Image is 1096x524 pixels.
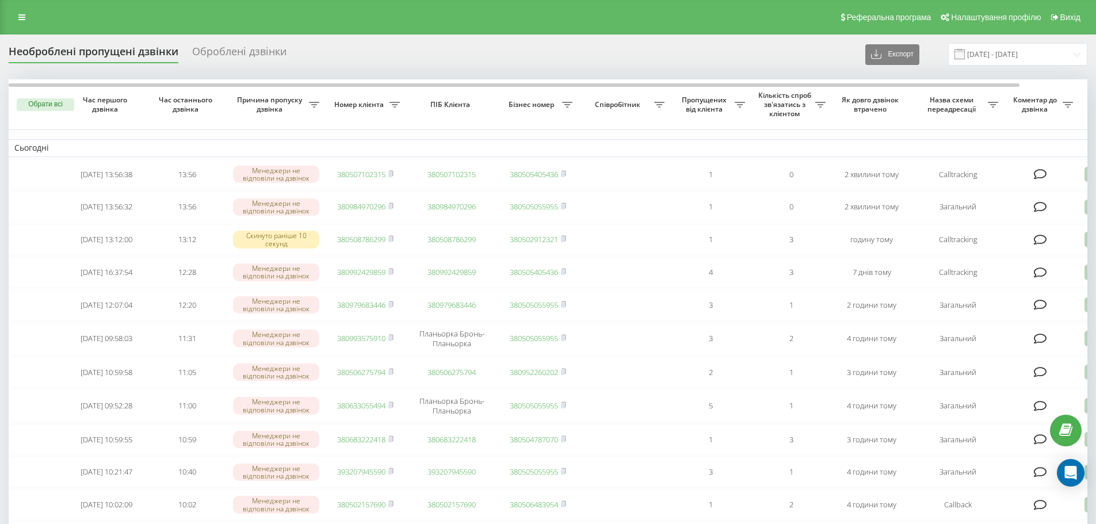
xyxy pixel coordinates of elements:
[670,257,751,288] td: 4
[912,224,1004,255] td: Calltracking
[510,434,558,445] a: 380504787070
[427,267,476,277] a: 380992429859
[66,457,147,487] td: [DATE] 10:21:47
[337,333,385,343] a: 380993575910
[1060,13,1080,22] span: Вихід
[751,424,831,455] td: 3
[584,100,654,109] span: Співробітник
[912,489,1004,520] td: Callback
[406,389,498,422] td: Планьорка Бронь-Планьорка
[912,357,1004,388] td: Загальний
[503,100,562,109] span: Бізнес номер
[670,489,751,520] td: 1
[670,159,751,190] td: 1
[233,496,319,513] div: Менеджери не відповіли на дзвінок
[831,257,912,288] td: 7 днів тому
[233,296,319,313] div: Менеджери не відповіли на дзвінок
[751,290,831,320] td: 1
[510,169,558,179] a: 380505405436
[751,224,831,255] td: 3
[670,357,751,388] td: 2
[1057,459,1084,487] div: Open Intercom Messenger
[337,367,385,377] a: 380506275794
[427,434,476,445] a: 380683222418
[337,169,385,179] a: 380507102315
[66,489,147,520] td: [DATE] 10:02:09
[831,192,912,222] td: 2 хвилини тому
[751,159,831,190] td: 0
[670,323,751,355] td: 3
[751,192,831,222] td: 0
[427,201,476,212] a: 380984970296
[66,257,147,288] td: [DATE] 16:37:54
[331,100,389,109] span: Номер клієнта
[147,323,227,355] td: 11:31
[912,192,1004,222] td: Загальний
[147,257,227,288] td: 12:28
[510,300,558,310] a: 380505055955
[510,400,558,411] a: 380505055955
[831,424,912,455] td: 3 години тому
[912,389,1004,422] td: Загальний
[510,267,558,277] a: 380505405436
[510,466,558,477] a: 380505055955
[147,357,227,388] td: 11:05
[337,434,385,445] a: 380683222418
[831,159,912,190] td: 2 хвилини тому
[233,166,319,183] div: Менеджери не відповіли на дзвінок
[831,290,912,320] td: 2 години тому
[841,95,903,113] span: Як довго дзвінок втрачено
[337,499,385,510] a: 380502157690
[757,91,815,118] span: Кількість спроб зв'язатись з клієнтом
[912,457,1004,487] td: Загальний
[66,424,147,455] td: [DATE] 10:59:55
[510,201,558,212] a: 380505055955
[9,45,178,63] div: Необроблені пропущені дзвінки
[670,224,751,255] td: 1
[831,224,912,255] td: годину тому
[847,13,931,22] span: Реферальна програма
[510,367,558,377] a: 380952260202
[751,257,831,288] td: 3
[66,357,147,388] td: [DATE] 10:59:58
[337,466,385,477] a: 393207945590
[66,389,147,422] td: [DATE] 09:52:28
[831,357,912,388] td: 3 години тому
[912,159,1004,190] td: Calltracking
[831,457,912,487] td: 4 години тому
[751,489,831,520] td: 2
[147,290,227,320] td: 12:20
[66,224,147,255] td: [DATE] 13:12:00
[233,198,319,216] div: Менеджери не відповіли на дзвінок
[912,257,1004,288] td: Calltracking
[233,231,319,248] div: Скинуто раніше 10 секунд
[66,192,147,222] td: [DATE] 13:56:32
[337,267,385,277] a: 380992429859
[670,389,751,422] td: 5
[670,290,751,320] td: 3
[233,431,319,448] div: Менеджери не відповіли на дзвінок
[831,489,912,520] td: 4 години тому
[233,464,319,481] div: Менеджери не відповіли на дзвінок
[510,499,558,510] a: 380506483954
[670,192,751,222] td: 1
[156,95,218,113] span: Час останнього дзвінка
[831,389,912,422] td: 4 години тому
[337,234,385,244] a: 380508786299
[751,389,831,422] td: 1
[831,323,912,355] td: 4 години тому
[427,300,476,310] a: 380979683446
[233,263,319,281] div: Менеджери не відповіли на дзвінок
[951,13,1041,22] span: Налаштування профілю
[427,466,476,477] a: 393207945590
[670,424,751,455] td: 1
[337,201,385,212] a: 380984970296
[1010,95,1063,113] span: Коментар до дзвінка
[233,95,309,113] span: Причина пропуску дзвінка
[147,457,227,487] td: 10:40
[415,100,488,109] span: ПІБ Клієнта
[75,95,138,113] span: Час першого дзвінка
[751,323,831,355] td: 2
[912,323,1004,355] td: Загальний
[912,424,1004,455] td: Загальний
